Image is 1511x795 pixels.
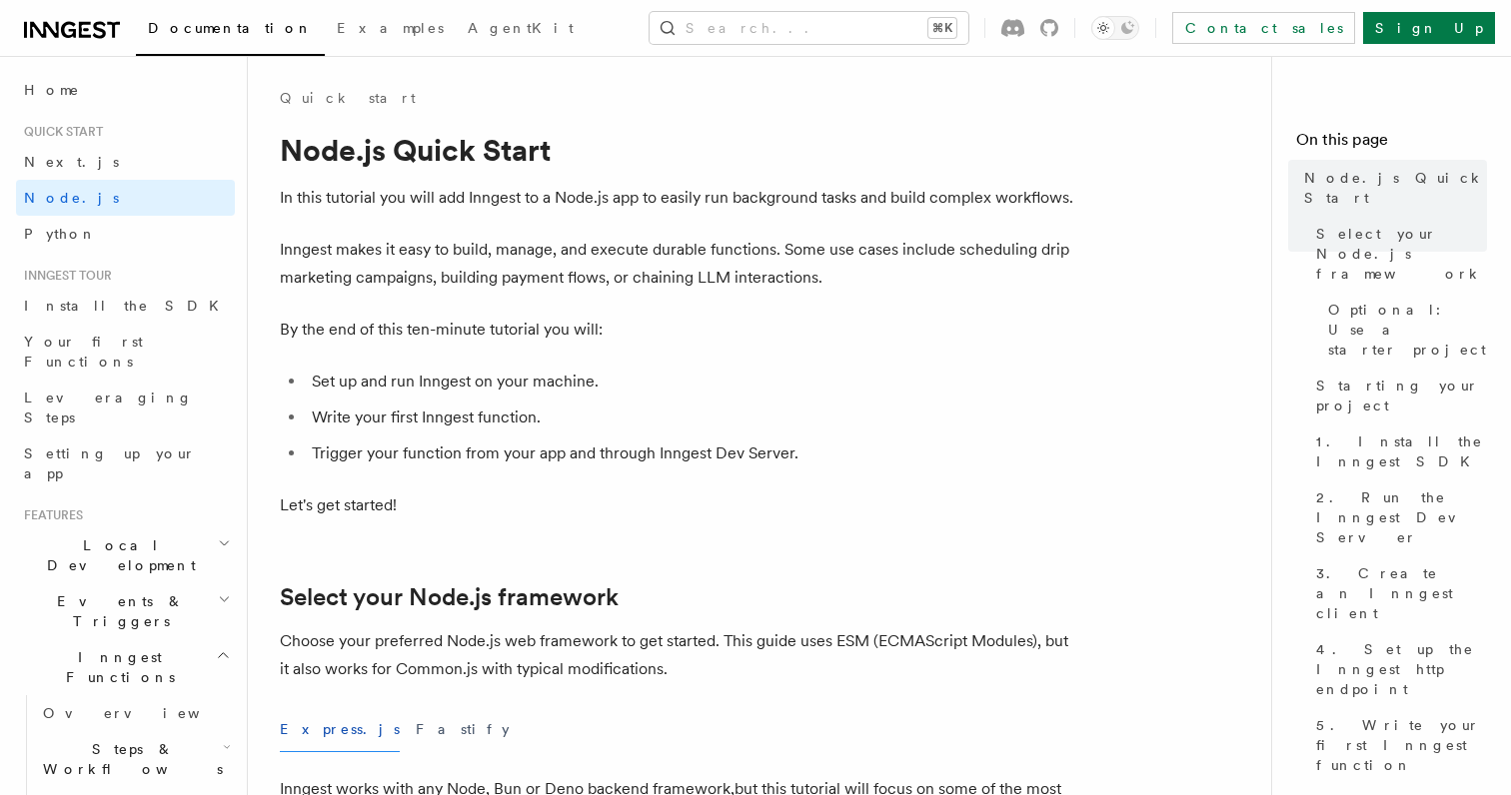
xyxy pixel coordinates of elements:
[16,144,235,180] a: Next.js
[1296,160,1487,216] a: Node.js Quick Start
[24,334,143,370] span: Your first Functions
[1091,16,1139,40] button: Toggle dark mode
[1308,707,1487,783] a: 5. Write your first Inngest function
[280,583,619,611] a: Select your Node.js framework
[16,288,235,324] a: Install the SDK
[280,491,1079,519] p: Let's get started!
[1328,300,1487,360] span: Optional: Use a starter project
[1316,715,1487,775] span: 5. Write your first Inngest function
[1363,12,1495,44] a: Sign Up
[468,20,574,36] span: AgentKit
[24,226,97,242] span: Python
[1320,292,1487,368] a: Optional: Use a starter project
[456,6,586,54] a: AgentKit
[35,695,235,731] a: Overview
[24,298,231,314] span: Install the SDK
[16,535,218,575] span: Local Development
[1308,368,1487,423] a: Starting your project
[16,180,235,216] a: Node.js
[280,132,1079,168] h1: Node.js Quick Start
[325,6,456,54] a: Examples
[24,80,80,100] span: Home
[16,216,235,252] a: Python
[1316,224,1487,284] span: Select your Node.js framework
[24,390,193,425] span: Leveraging Steps
[43,705,249,721] span: Overview
[280,707,400,752] button: Express.js
[1316,376,1487,415] span: Starting your project
[306,368,1079,396] li: Set up and run Inngest on your machine.
[1316,563,1487,623] span: 3. Create an Inngest client
[1308,555,1487,631] a: 3. Create an Inngest client
[306,403,1079,431] li: Write your first Inngest function.
[280,316,1079,344] p: By the end of this ten-minute tutorial you will:
[280,627,1079,683] p: Choose your preferred Node.js web framework to get started. This guide uses ESM (ECMAScript Modul...
[1308,216,1487,292] a: Select your Node.js framework
[337,20,444,36] span: Examples
[1304,168,1487,208] span: Node.js Quick Start
[1316,487,1487,547] span: 2. Run the Inngest Dev Server
[16,268,112,284] span: Inngest tour
[1172,12,1355,44] a: Contact sales
[16,324,235,380] a: Your first Functions
[35,739,223,779] span: Steps & Workflows
[16,507,83,523] span: Features
[148,20,313,36] span: Documentation
[24,154,119,170] span: Next.js
[16,124,103,140] span: Quick start
[16,380,235,435] a: Leveraging Steps
[16,591,218,631] span: Events & Triggers
[306,439,1079,467] li: Trigger your function from your app and through Inngest Dev Server.
[16,527,235,583] button: Local Development
[1316,639,1487,699] span: 4. Set up the Inngest http endpoint
[650,12,968,44] button: Search...⌘K
[280,184,1079,212] p: In this tutorial you will add Inngest to a Node.js app to easily run background tasks and build c...
[16,647,216,687] span: Inngest Functions
[35,731,235,787] button: Steps & Workflows
[24,445,196,481] span: Setting up your app
[280,236,1079,292] p: Inngest makes it easy to build, manage, and execute durable functions. Some use cases include sch...
[928,18,956,38] kbd: ⌘K
[1316,431,1487,471] span: 1. Install the Inngest SDK
[16,435,235,491] a: Setting up your app
[1308,631,1487,707] a: 4. Set up the Inngest http endpoint
[136,6,325,56] a: Documentation
[280,88,416,108] a: Quick start
[1296,128,1487,160] h4: On this page
[16,72,235,108] a: Home
[1308,423,1487,479] a: 1. Install the Inngest SDK
[16,639,235,695] button: Inngest Functions
[24,190,119,206] span: Node.js
[1308,479,1487,555] a: 2. Run the Inngest Dev Server
[416,707,510,752] button: Fastify
[16,583,235,639] button: Events & Triggers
